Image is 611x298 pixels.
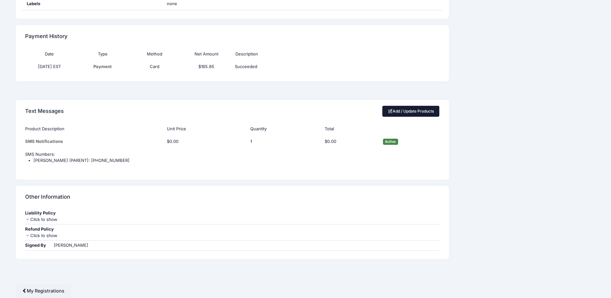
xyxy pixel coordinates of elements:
[382,106,440,117] a: Add / Update Products
[25,210,440,216] div: Liability Policy
[25,233,440,239] div: Click to show
[250,138,318,145] div: 1
[77,60,129,73] td: Payment
[247,123,321,135] th: Quantity
[77,48,129,60] th: Type
[167,1,247,7] span: none
[25,216,440,223] div: Click to show
[25,135,164,148] td: SMS Notifications
[25,102,64,121] h4: Text Messages
[321,123,380,135] th: Total
[25,188,70,206] h4: Other Information
[321,135,380,148] td: $0.00
[25,226,440,233] div: Refund Policy
[25,48,77,60] th: Date
[33,157,440,164] li: [PERSON_NAME] (PARENT): [PHONE_NUMBER]
[180,48,232,60] th: Net Amount
[232,60,387,73] td: Succeeded
[25,27,68,45] h4: Payment History
[16,284,71,298] a: My Registrations
[25,123,164,135] th: Product Description
[25,148,440,171] td: SMS Numbers:
[383,139,398,145] span: Active
[164,135,247,148] td: $0.00
[180,60,232,73] td: $165.85
[25,60,77,73] td: [DATE] EST
[232,48,387,60] th: Description
[25,242,53,249] div: Signed By
[129,60,180,73] td: Card
[164,123,247,135] th: Unit Price
[129,48,180,60] th: Method
[54,242,88,249] div: [PERSON_NAME]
